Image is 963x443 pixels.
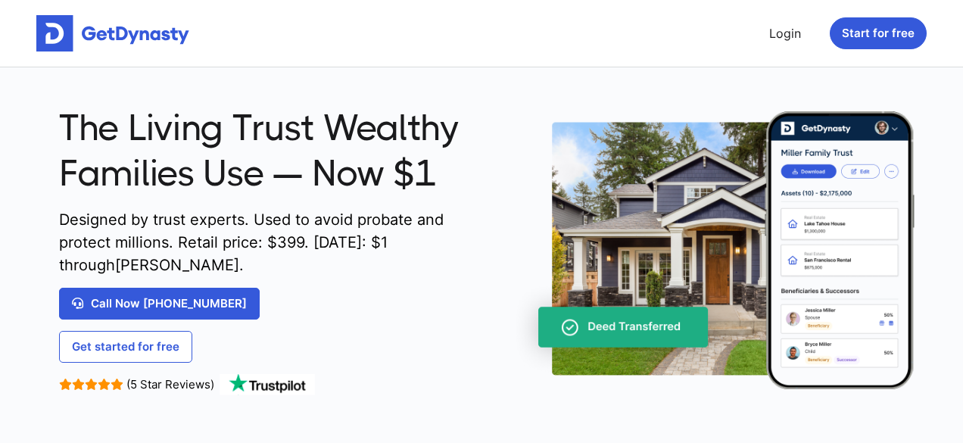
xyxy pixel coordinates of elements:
img: trust-on-cellphone [510,111,915,389]
span: (5 Star Reviews) [126,377,214,392]
button: Start for free [830,17,927,49]
span: Designed by trust experts. Used to avoid probate and protect millions. Retail price: $ 399 . [DAT... [59,208,498,276]
a: Call Now [PHONE_NUMBER] [59,288,260,320]
a: Login [763,18,807,48]
img: Get started for free with Dynasty Trust Company [36,15,189,51]
span: The Living Trust Wealthy Families Use — Now $1 [59,105,498,197]
img: TrustPilot Logo [218,374,316,395]
a: Get started for free [59,331,192,363]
